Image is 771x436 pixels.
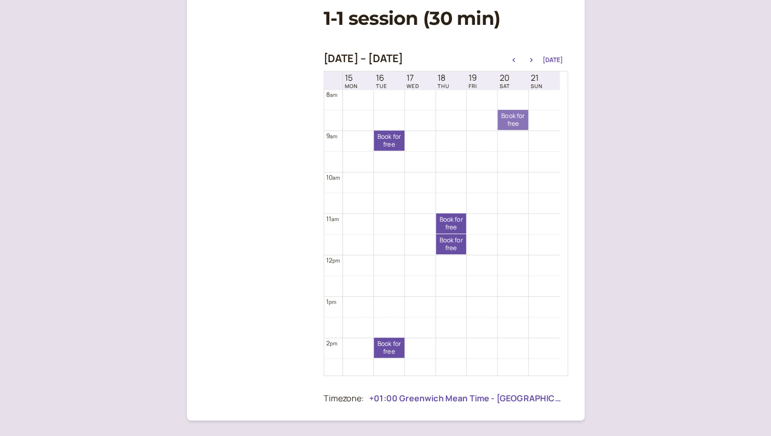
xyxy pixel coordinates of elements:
[436,216,467,231] span: Book for free
[500,83,510,89] span: SAT
[500,73,510,83] span: 20
[330,91,337,98] span: am
[326,172,340,182] div: 10
[373,72,389,90] a: September 16, 2025
[326,297,337,307] div: 1
[374,340,404,355] span: Book for free
[531,83,543,89] span: SUN
[326,255,340,265] div: 12
[469,83,477,89] span: FRI
[469,73,477,83] span: 19
[438,83,449,89] span: THU
[374,133,404,148] span: Book for free
[435,72,452,90] a: September 18, 2025
[406,73,419,83] span: 17
[375,83,387,89] span: TUE
[326,338,338,348] div: 2
[324,392,364,405] div: Timezone:
[543,56,563,64] button: [DATE]
[345,83,358,89] span: MON
[404,72,421,90] a: September 17, 2025
[331,215,339,223] span: am
[329,298,336,306] span: pm
[324,7,568,30] h1: 1-1 session (30 min)
[332,174,340,181] span: am
[326,131,338,141] div: 9
[438,73,449,83] span: 18
[531,73,543,83] span: 21
[529,72,545,90] a: September 21, 2025
[330,340,337,347] span: pm
[332,257,340,264] span: pm
[330,133,337,140] span: am
[375,73,387,83] span: 16
[406,83,419,89] span: WED
[326,214,339,224] div: 11
[467,72,479,90] a: September 19, 2025
[343,72,360,90] a: September 15, 2025
[498,112,528,127] span: Book for free
[498,72,512,90] a: September 20, 2025
[326,90,338,99] div: 8
[436,237,467,252] span: Book for free
[324,52,403,65] h2: [DATE] – [DATE]
[345,73,358,83] span: 15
